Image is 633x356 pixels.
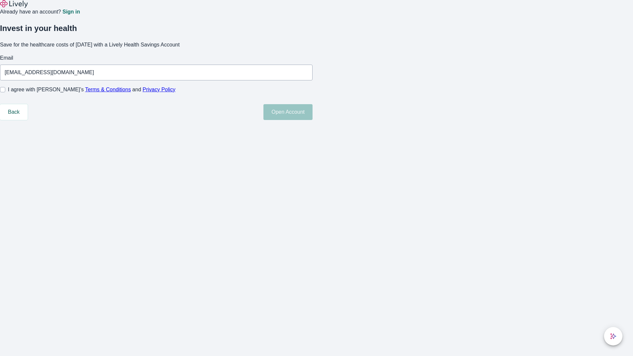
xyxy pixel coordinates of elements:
a: Privacy Policy [143,87,176,92]
a: Terms & Conditions [85,87,131,92]
span: I agree with [PERSON_NAME]’s and [8,86,175,94]
button: chat [604,327,622,345]
a: Sign in [62,9,80,15]
svg: Lively AI Assistant [610,333,617,340]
